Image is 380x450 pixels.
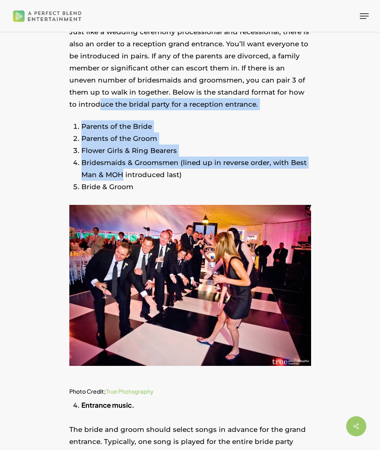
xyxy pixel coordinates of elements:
li: Parents of the Groom [81,132,311,144]
p: Just like a wedding ceremony processional and recessional, there is also an order to a reception ... [69,26,311,121]
li: Parents of the Bride [81,120,311,132]
a: True Photography [106,388,154,395]
h6: Photo Credit; [69,386,311,396]
a: Navigation Menu [360,12,369,20]
strong: Entrance music. [81,400,134,409]
img: entrance song, Reception grand entrance, reception entrance, introductions, Hudson Valley DJ, Wed... [69,205,311,366]
li: Bridesmaids & Groomsmen (lined up in reverse order, with Best Man & MOH introduced last) [81,157,311,181]
img: A Perfect Blend Entertainment [11,5,83,27]
li: Bride & Groom [81,181,311,193]
li: Flower Girls & Ring Bearers [81,144,311,157]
